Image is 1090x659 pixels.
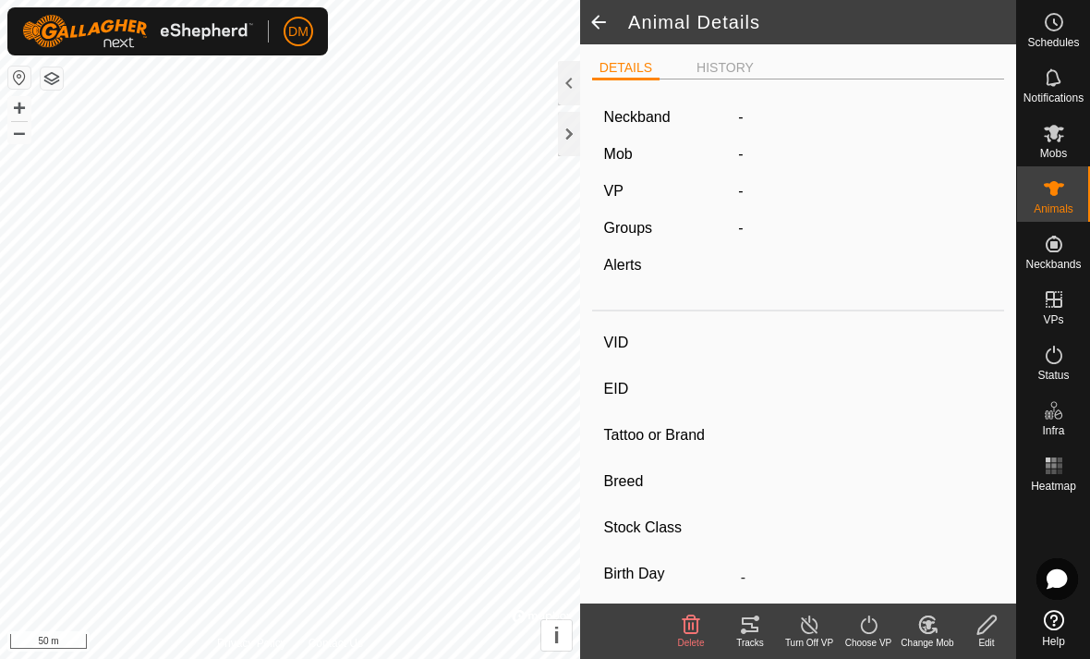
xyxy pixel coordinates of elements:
button: Reset Map [8,67,30,89]
label: Mob [604,146,633,162]
img: Gallagher Logo [22,15,253,48]
span: Animals [1034,203,1073,214]
span: Schedules [1027,37,1079,48]
span: Delete [678,638,705,648]
span: Mobs [1040,148,1067,159]
a: Help [1017,603,1090,654]
span: Infra [1042,425,1064,436]
a: Contact Us [309,635,363,652]
label: Birth Day [604,562,733,586]
button: Map Layers [41,67,63,90]
label: Neckband [604,106,671,128]
button: + [8,97,30,119]
div: Tracks [721,636,780,650]
a: Privacy Policy [217,635,286,652]
span: - [738,146,743,162]
span: Help [1042,636,1065,647]
div: Edit [957,636,1016,650]
label: VID [604,331,733,355]
label: Breed [604,470,733,494]
span: VPs [1043,314,1063,325]
label: Tattoo or Brand [604,423,733,447]
span: Heatmap [1031,481,1076,492]
label: Groups [604,220,652,236]
li: DETAILS [592,58,660,80]
label: EID [604,377,733,401]
span: Neckbands [1025,259,1081,270]
span: Notifications [1023,92,1084,104]
button: i [541,620,572,651]
span: i [553,623,560,648]
label: Stock Class [604,516,733,540]
label: Alerts [604,257,642,273]
h2: Animal Details [628,11,1016,33]
li: HISTORY [689,58,761,78]
span: DM [288,22,309,42]
button: – [8,121,30,143]
label: - [738,106,743,128]
div: Change Mob [898,636,957,650]
div: - [731,217,999,239]
div: Turn Off VP [780,636,839,650]
app-display-virtual-paddock-transition: - [738,183,743,199]
label: VP [604,183,624,199]
div: Choose VP [839,636,898,650]
span: Status [1037,370,1069,381]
